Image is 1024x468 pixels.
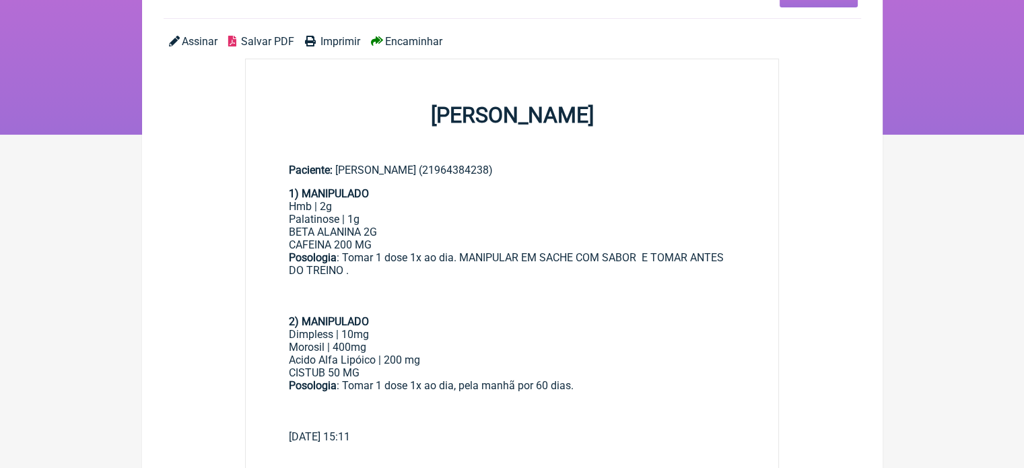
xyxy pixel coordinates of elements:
div: Dimpless | 10mg [289,328,736,341]
div: : Tomar 1 dose 1x ao dia, pela manhã por 60 dias. [289,379,736,405]
div: [DATE] 15:11 [289,430,736,443]
span: Salvar PDF [241,35,294,48]
strong: Posologia [289,379,337,392]
strong: 1) MANIPULADO [289,187,369,200]
span: Paciente: [289,164,333,176]
strong: 2) MANIPULADO [289,315,369,328]
span: Imprimir [320,35,360,48]
div: Hmb | 2g [289,200,736,213]
div: Palatinose | 1g [289,213,736,226]
strong: Posologia [289,251,337,264]
a: Imprimir [305,35,360,48]
div: BETA ALANINA 2G CAFEINA 200 MG [289,226,736,251]
a: Salvar PDF [228,35,294,48]
span: Encaminhar [385,35,442,48]
a: Encaminhar [371,35,442,48]
a: Assinar [169,35,217,48]
h1: [PERSON_NAME] [246,102,779,128]
span: Assinar [182,35,217,48]
div: : Tomar 1 dose 1x ao dia. MANIPULAR EM SACHE COM SABOR E TOMAR ANTES DO TREINO . [289,251,736,315]
div: Morosil | 400mg Acido Alfa Lipóico | 200 mg CISTUB 50 MG [289,341,736,379]
div: [PERSON_NAME] (21964384238) [289,164,736,176]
